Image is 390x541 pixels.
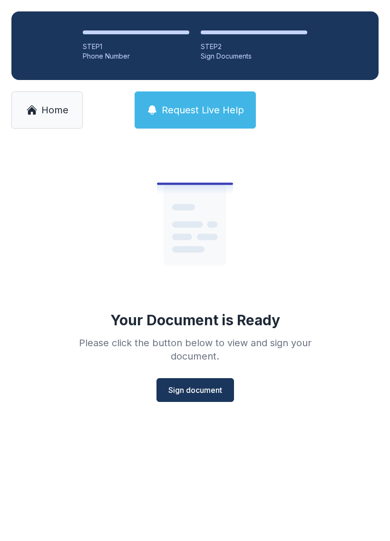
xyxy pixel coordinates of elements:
div: Phone Number [83,51,189,61]
span: Request Live Help [162,103,244,117]
span: Sign document [168,384,222,396]
div: Sign Documents [201,51,307,61]
div: STEP 1 [83,42,189,51]
div: Please click the button below to view and sign your document. [58,336,332,363]
div: STEP 2 [201,42,307,51]
div: Your Document is Ready [110,311,280,329]
span: Home [41,103,68,117]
